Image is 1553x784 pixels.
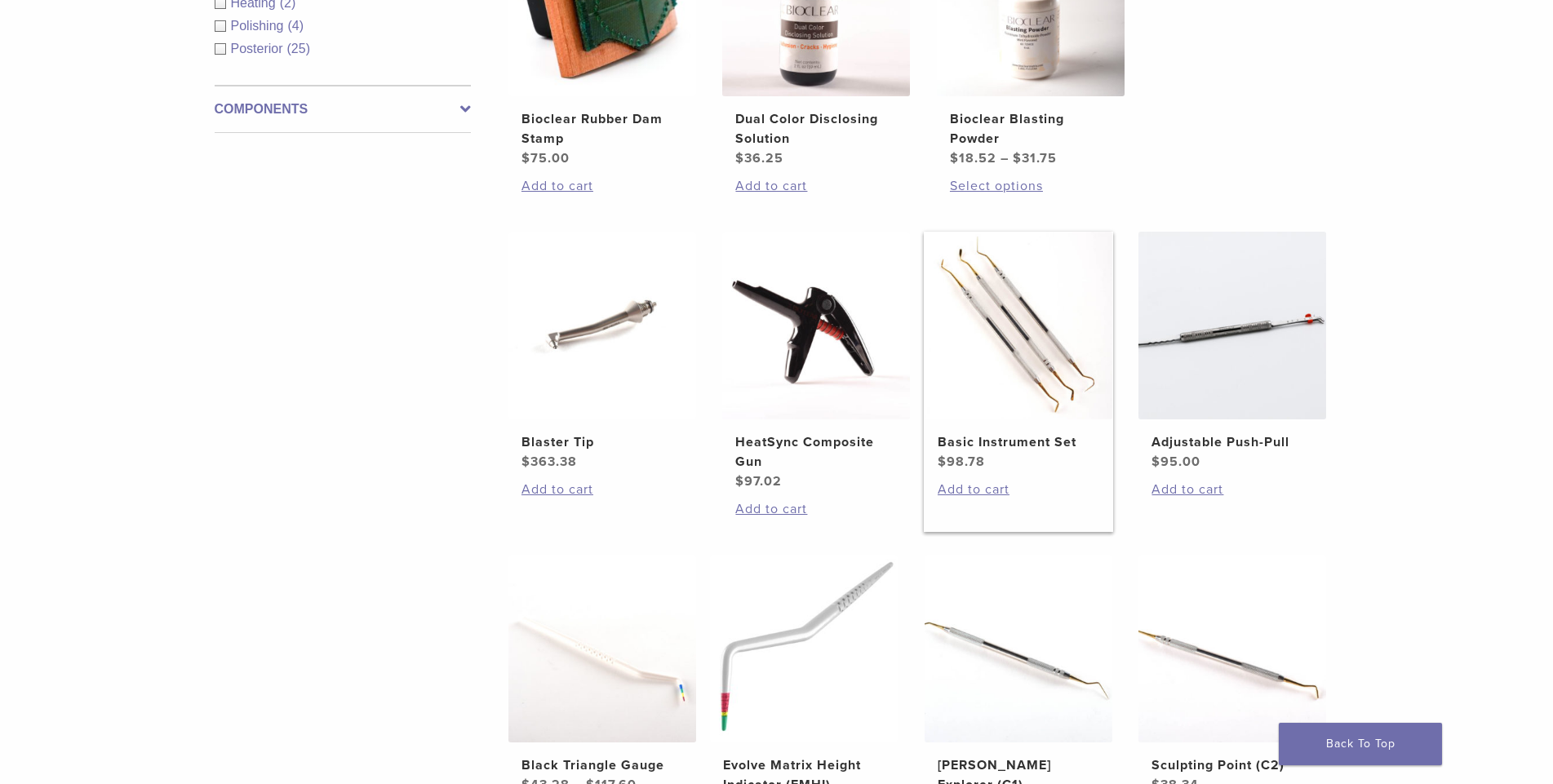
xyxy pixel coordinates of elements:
[735,432,897,472] h2: HeatSync Composite Gun
[924,232,1114,472] a: Basic Instrument SetBasic Instrument Set $98.78
[521,150,530,166] span: $
[735,150,744,166] span: $
[287,42,310,55] span: (25)
[735,499,897,519] a: Add to cart: “HeatSync Composite Gun”
[1138,555,1326,742] img: Sculpting Point (C2)
[1138,232,1328,472] a: Adjustable Push-PullAdjustable Push-Pull $95.00
[508,232,698,472] a: Blaster TipBlaster Tip $363.38
[521,755,683,775] h2: Black Triangle Gauge
[521,454,577,470] bdi: 363.38
[938,454,947,470] span: $
[722,232,910,419] img: HeatSync Composite Gun
[950,176,1112,196] a: Select options for “Bioclear Blasting Powder”
[735,176,897,196] a: Add to cart: “Dual Color Disclosing Solution”
[215,100,471,119] label: Components
[735,109,897,148] h2: Dual Color Disclosing Solution
[231,42,287,55] span: Posterior
[950,150,959,166] span: $
[938,480,1099,499] a: Add to cart: “Basic Instrument Set”
[925,232,1112,419] img: Basic Instrument Set
[938,454,985,470] bdi: 98.78
[521,454,530,470] span: $
[735,473,782,489] bdi: 97.02
[521,432,683,452] h2: Blaster Tip
[521,480,683,499] a: Add to cart: “Blaster Tip”
[1151,454,1200,470] bdi: 95.00
[1279,723,1442,765] a: Back To Top
[508,555,696,742] img: Black Triangle Gauge
[521,109,683,148] h2: Bioclear Rubber Dam Stamp
[950,109,1112,148] h2: Bioclear Blasting Powder
[710,555,898,742] img: Evolve Matrix Height Indicator (EMHI)
[1151,480,1313,499] a: Add to cart: “Adjustable Push-Pull”
[925,555,1112,742] img: Clark Explorer (C1)
[508,232,696,419] img: Blaster Tip
[1001,150,1009,166] span: –
[938,432,1099,452] h2: Basic Instrument Set
[735,150,783,166] bdi: 36.25
[1138,232,1326,419] img: Adjustable Push-Pull
[1013,150,1022,166] span: $
[287,19,304,33] span: (4)
[1151,454,1160,470] span: $
[1151,432,1313,452] h2: Adjustable Push-Pull
[1151,755,1313,775] h2: Sculpting Point (C2)
[1013,150,1057,166] bdi: 31.75
[735,473,744,489] span: $
[231,19,288,33] span: Polishing
[521,176,683,196] a: Add to cart: “Bioclear Rubber Dam Stamp”
[721,232,912,491] a: HeatSync Composite GunHeatSync Composite Gun $97.02
[950,150,996,166] bdi: 18.52
[521,150,570,166] bdi: 75.00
